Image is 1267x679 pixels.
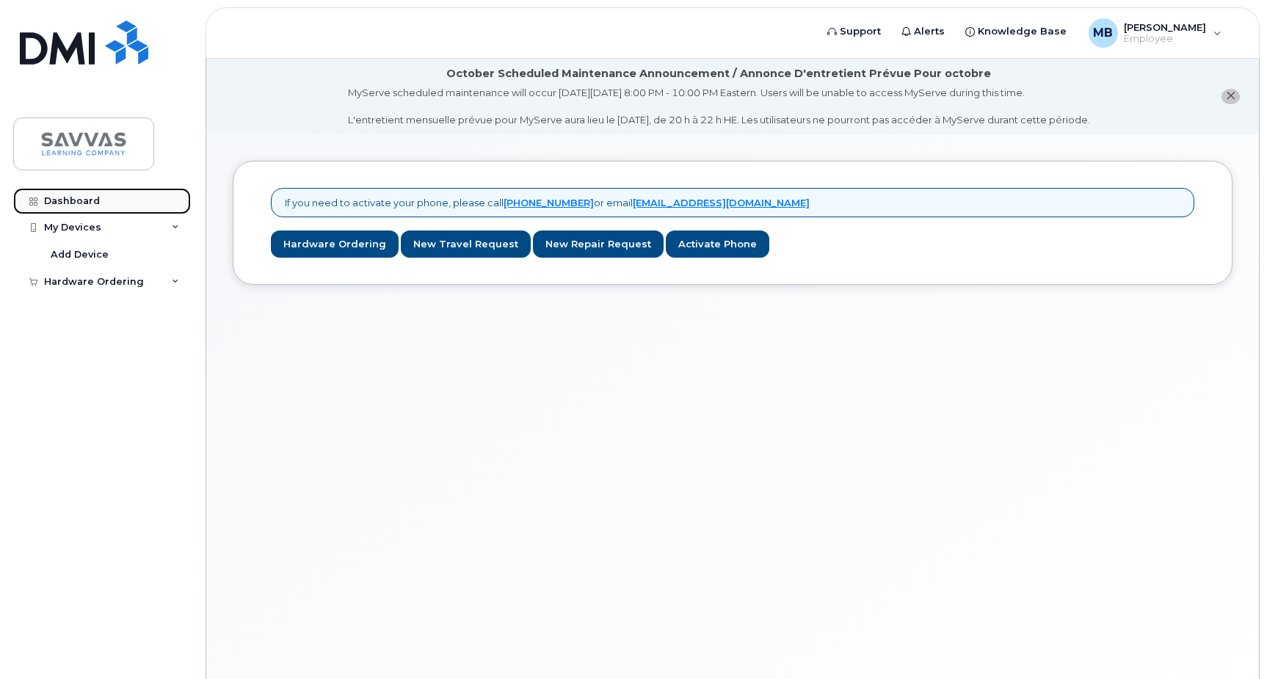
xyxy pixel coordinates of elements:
[504,197,594,208] a: [PHONE_NUMBER]
[633,197,810,208] a: [EMAIL_ADDRESS][DOMAIN_NAME]
[285,196,810,210] p: If you need to activate your phone, please call or email
[1203,615,1256,668] iframe: Messenger Launcher
[533,230,664,258] a: New Repair Request
[271,230,399,258] a: Hardware Ordering
[446,66,991,81] div: October Scheduled Maintenance Announcement / Annonce D'entretient Prévue Pour octobre
[666,230,769,258] a: Activate Phone
[401,230,531,258] a: New Travel Request
[348,86,1090,127] div: MyServe scheduled maintenance will occur [DATE][DATE] 8:00 PM - 10:00 PM Eastern. Users will be u...
[1221,89,1240,104] button: close notification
